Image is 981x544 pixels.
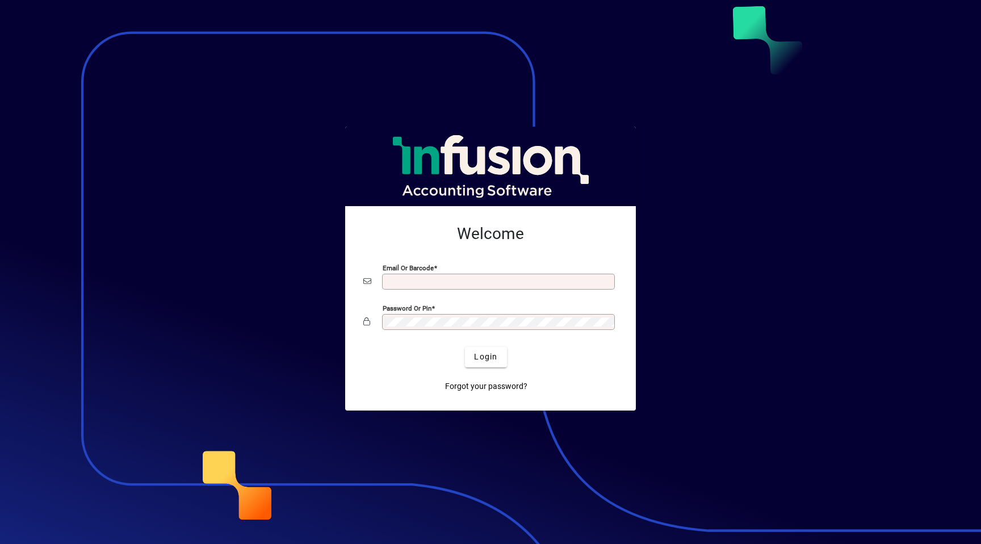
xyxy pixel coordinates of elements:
a: Forgot your password? [441,376,532,397]
mat-label: Email or Barcode [383,263,434,271]
span: Forgot your password? [445,380,527,392]
h2: Welcome [363,224,618,244]
button: Login [465,347,506,367]
mat-label: Password or Pin [383,304,431,312]
span: Login [474,351,497,363]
